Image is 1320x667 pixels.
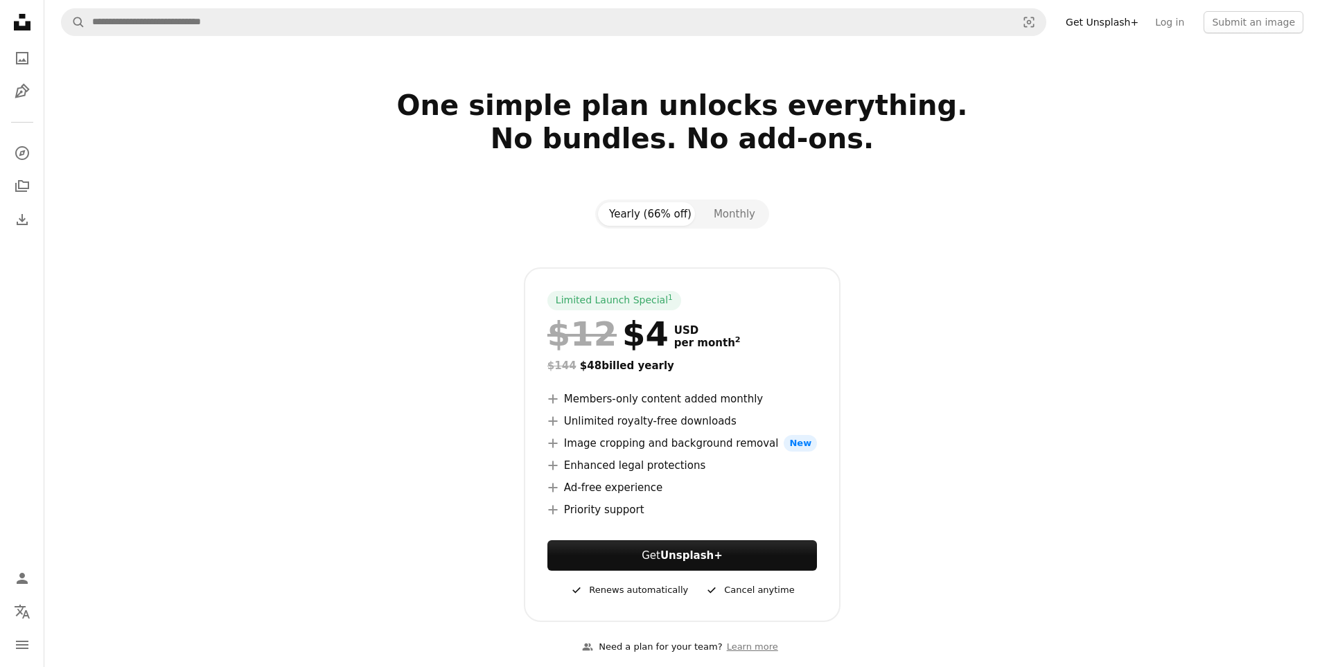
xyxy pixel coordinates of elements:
a: 1 [665,294,676,308]
li: Enhanced legal protections [547,457,817,474]
span: New [784,435,817,452]
div: $4 [547,316,669,352]
li: Priority support [547,501,817,518]
li: Image cropping and background removal [547,435,817,452]
strong: Unsplash+ [660,549,723,562]
div: Renews automatically [570,582,688,598]
a: Collections [8,172,36,200]
a: Download History [8,206,36,233]
a: 2 [732,337,743,349]
span: $144 [547,359,577,372]
div: Limited Launch Special [547,291,681,310]
span: USD [674,324,741,337]
li: Unlimited royalty-free downloads [547,413,817,429]
button: Language [8,598,36,625]
a: Log in / Sign up [8,564,36,592]
div: $48 billed yearly [547,357,817,374]
li: Members-only content added monthly [547,391,817,407]
sup: 2 [735,335,741,344]
a: Log in [1147,11,1193,33]
a: Home — Unsplash [8,8,36,39]
h2: One simple plan unlocks everything. No bundles. No add-ons. [236,89,1129,188]
li: Ad-free experience [547,479,817,496]
a: Photos [8,44,36,72]
button: Monthly [703,202,766,226]
button: Submit an image [1204,11,1303,33]
button: Menu [8,631,36,659]
button: Visual search [1012,9,1046,35]
div: Need a plan for your team? [582,640,722,655]
form: Find visuals sitewide [61,8,1046,36]
a: Explore [8,139,36,167]
button: GetUnsplash+ [547,540,817,571]
button: Yearly (66% off) [598,202,703,226]
sup: 1 [668,293,673,301]
a: Get Unsplash+ [1057,11,1147,33]
div: Cancel anytime [705,582,794,598]
span: $12 [547,316,617,352]
span: per month [674,337,741,349]
a: Illustrations [8,78,36,105]
button: Search Unsplash [62,9,85,35]
a: Learn more [723,636,782,659]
